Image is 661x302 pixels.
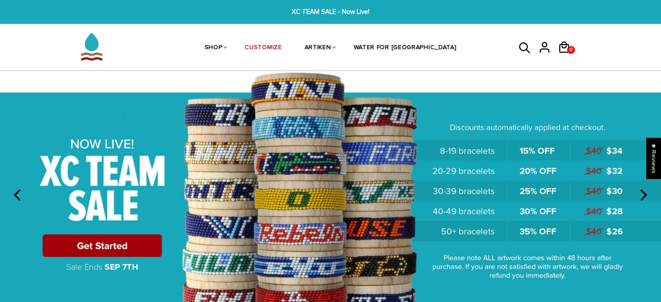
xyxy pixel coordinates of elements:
[354,25,457,71] a: WATER FOR [GEOGRAPHIC_DATA]
[568,44,575,56] span: 0
[9,186,28,205] button: previous
[305,25,331,71] a: ARTIKEN
[205,25,223,71] a: SHOP
[633,186,652,205] button: next
[646,138,661,179] div: Click to open Judge.me floating reviews tab
[245,25,282,71] a: CUSTOMIZE
[558,56,577,58] a: 0
[203,7,457,17] span: XC TEAM SALE - Now Live!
